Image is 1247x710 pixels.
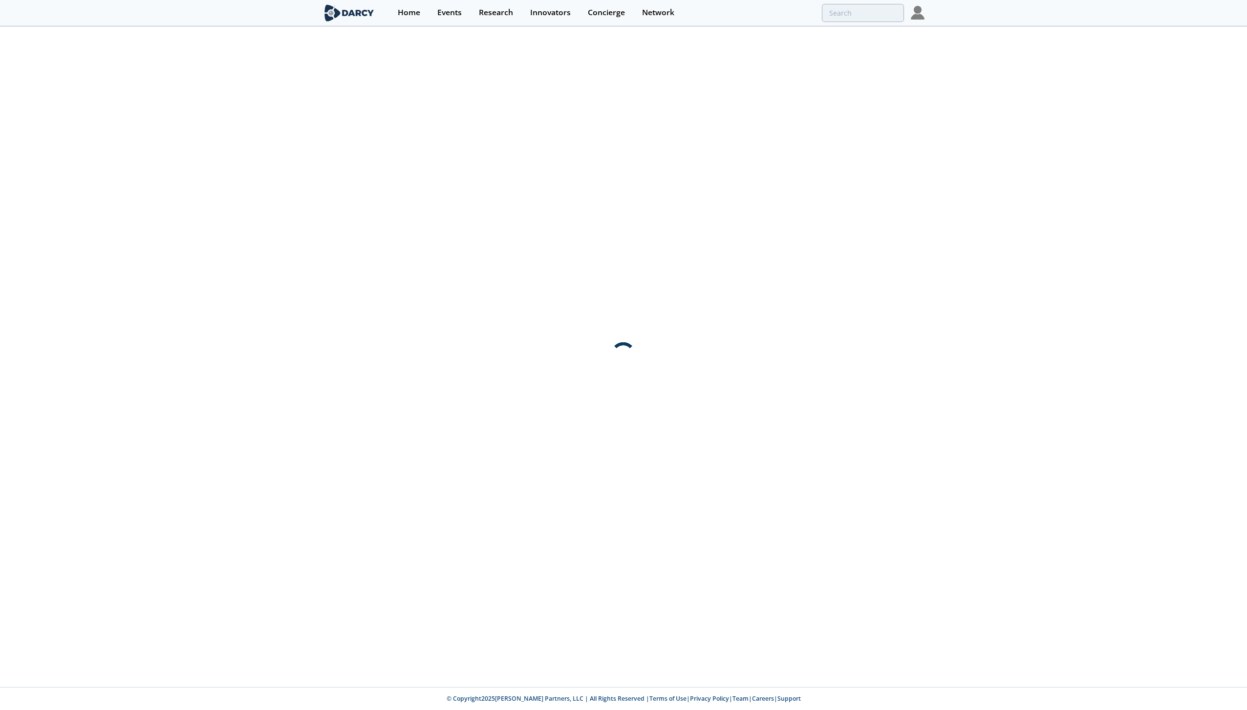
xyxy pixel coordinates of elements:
img: logo-wide.svg [322,4,376,22]
div: Research [479,9,513,17]
div: Home [398,9,420,17]
input: Advanced Search [822,4,904,22]
a: Careers [752,694,774,703]
img: Profile [911,6,924,20]
p: © Copyright 2025 [PERSON_NAME] Partners, LLC | All Rights Reserved | | | | | [262,694,985,703]
div: Network [642,9,674,17]
div: Concierge [588,9,625,17]
div: Innovators [530,9,571,17]
a: Team [732,694,749,703]
a: Privacy Policy [690,694,729,703]
a: Terms of Use [649,694,687,703]
div: Events [437,9,462,17]
a: Support [777,694,801,703]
